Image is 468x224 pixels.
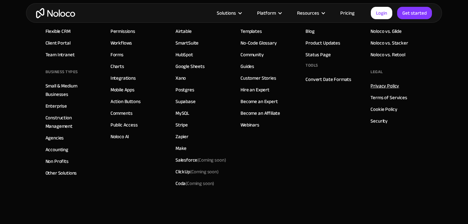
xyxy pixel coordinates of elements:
div: Legal [370,67,383,77]
a: Noloco AI [110,132,129,141]
div: Solutions [217,9,236,17]
a: Security [370,117,388,125]
a: Noloco vs. Glide [370,27,402,35]
span: (Coming soon) [190,167,219,176]
div: Platform [257,9,276,17]
a: Stripe [175,121,188,129]
div: BUSINESS TYPES [45,67,78,77]
a: Hire an Expert [240,86,269,94]
a: Client Portal [45,39,71,47]
a: Noloco vs. Stacker [370,39,408,47]
div: ClickUp [175,167,219,176]
a: Workflows [110,39,132,47]
a: Public Access [110,121,138,129]
a: MySQL [175,109,189,117]
a: Enterprise [45,102,67,110]
a: Customer Stories [240,74,276,82]
a: Non Profits [45,157,69,165]
a: Postgres [175,86,194,94]
a: Supabase [175,97,196,106]
a: Community [240,50,264,59]
a: Terms of Services [370,93,407,102]
div: Solutions [209,9,249,17]
a: Become an Affiliate [240,109,280,117]
a: Accounting [45,145,69,154]
a: Product Updates [305,39,340,47]
div: Platform [249,9,289,17]
a: HubSpot [175,50,193,59]
a: Privacy Policy [370,82,399,90]
a: Blog [305,27,314,35]
a: Cookie Policy [370,105,397,113]
a: Small & Medium Businesses [45,82,97,99]
a: Mobile Apps [110,86,135,94]
a: Integrations [110,74,136,82]
a: Flexible CRM [45,27,71,35]
a: Agencies [45,134,64,142]
div: Salesforce [175,156,226,164]
a: Status Page [305,50,331,59]
a: Webinars [240,121,259,129]
a: Login [371,7,392,19]
a: Permissions [110,27,135,35]
div: Coda [175,179,214,188]
a: Get started [397,7,432,19]
a: No-Code Glossary [240,39,277,47]
a: SmartSuite [175,39,199,47]
a: Comments [110,109,133,117]
a: Templates [240,27,262,35]
a: Guides [240,62,254,71]
div: Resources [289,9,332,17]
a: Become an Expert [240,97,278,106]
a: Team Intranet [45,50,75,59]
a: Google Sheets [175,62,205,71]
a: Pricing [332,9,363,17]
span: (Coming soon) [186,179,214,188]
a: Charts [110,62,124,71]
a: Make [175,144,187,152]
a: Forms [110,50,123,59]
a: Zapier [175,132,188,141]
a: home [36,8,75,18]
a: Action Buttons [110,97,141,106]
a: Other Solutions [45,169,77,177]
a: Airtable [175,27,192,35]
div: Resources [297,9,319,17]
a: Xano [175,74,186,82]
a: Construction Management [45,113,97,130]
a: Noloco vs. Retool [370,50,405,59]
div: Tools [305,60,318,70]
a: Convert Date Formats [305,75,351,84]
span: (Coming soon) [197,155,226,165]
